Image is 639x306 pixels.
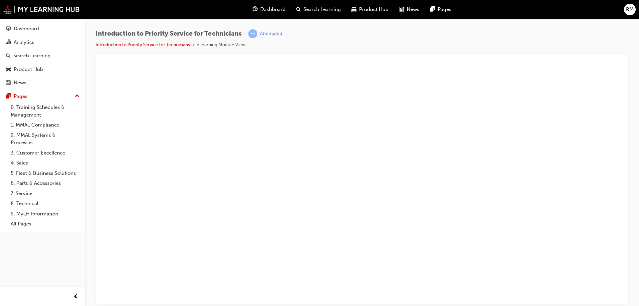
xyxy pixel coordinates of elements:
a: Dashboard [3,23,82,35]
a: Product Hub [3,63,82,76]
span: search-icon [296,5,301,14]
span: news-icon [399,5,404,14]
span: Search Learning [304,6,341,13]
a: pages-iconPages [425,3,457,16]
span: Pages [438,6,451,13]
button: Pages [3,90,82,103]
a: News [3,77,82,89]
a: 2. MMAL Systems & Processes [8,130,82,148]
img: mmal [3,5,80,14]
li: eLearning Module View [197,41,246,49]
div: Search Learning [13,52,51,60]
div: News [14,79,26,87]
span: car-icon [351,5,356,14]
span: learningRecordVerb_ATTEMPT-icon [248,29,257,38]
a: 7. Service [8,188,82,199]
span: guage-icon [6,26,11,32]
span: guage-icon [253,5,258,14]
span: news-icon [6,80,11,86]
a: 5. Fleet & Business Solutions [8,168,82,178]
a: Analytics [3,36,82,49]
span: | [244,30,246,38]
span: pages-icon [6,94,11,100]
a: 3. Customer Excellence [8,148,82,158]
span: Product Hub [359,6,388,13]
a: 4. Sales [8,158,82,168]
span: search-icon [6,53,11,59]
a: All Pages [8,219,82,229]
button: RM [624,4,636,15]
span: chart-icon [6,40,11,46]
span: up-icon [75,92,80,101]
a: Introduction to Priority Service for Technicians [96,42,190,48]
a: search-iconSearch Learning [291,3,346,16]
a: guage-iconDashboard [247,3,291,16]
span: pages-icon [430,5,435,14]
span: RM [626,6,634,13]
a: car-iconProduct Hub [346,3,394,16]
span: prev-icon [73,293,78,301]
div: Product Hub [14,66,43,73]
a: 1. MMAL Compliance [8,120,82,130]
a: 8. Technical [8,198,82,209]
a: news-iconNews [394,3,425,16]
div: Attempted [260,31,282,37]
button: DashboardAnalyticsSearch LearningProduct HubNews [3,21,82,90]
div: Analytics [14,39,34,46]
a: 0. Training Schedules & Management [8,102,82,120]
span: News [407,6,419,13]
a: 6. Parts & Accessories [8,178,82,188]
div: Pages [14,93,27,100]
span: car-icon [6,67,11,73]
div: Dashboard [14,25,39,33]
a: 9. MyLH Information [8,209,82,219]
span: Introduction to Priority Service for Technicians [96,30,242,38]
a: Search Learning [3,50,82,62]
span: Dashboard [260,6,286,13]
